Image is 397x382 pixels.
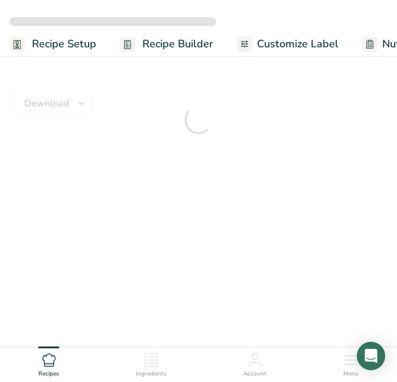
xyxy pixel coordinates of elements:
a: Customize Label [237,31,339,57]
span: Customize Label [257,36,339,52]
a: Account [243,347,266,379]
a: Recipe Setup [9,31,96,57]
span: Menu [343,370,359,378]
span: Recipes [38,370,59,378]
a: Ingredients [136,347,167,379]
span: Recipe Builder [142,36,213,52]
div: Open Intercom Messenger [357,342,385,370]
span: Ingredients [136,370,167,378]
a: Recipes [38,347,59,379]
a: Recipe Builder [120,31,213,57]
span: Account [243,370,266,378]
span: Recipe Setup [32,36,96,52]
